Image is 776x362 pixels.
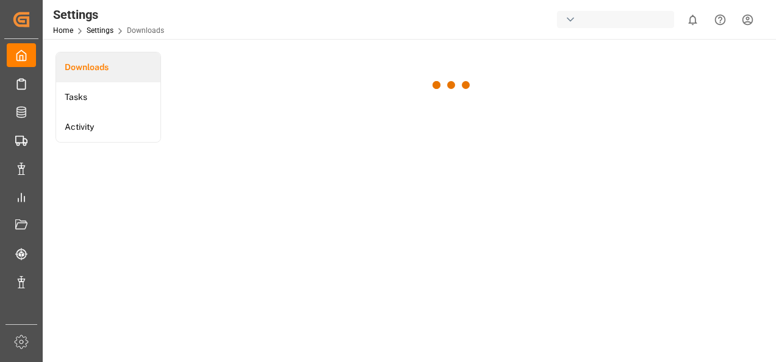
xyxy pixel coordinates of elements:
a: Activity [56,112,160,142]
div: Settings [53,5,164,24]
button: show 0 new notifications [679,6,706,34]
a: Tasks [56,82,160,112]
button: Help Center [706,6,734,34]
a: Downloads [56,52,160,82]
a: Home [53,26,73,35]
a: Settings [87,26,113,35]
